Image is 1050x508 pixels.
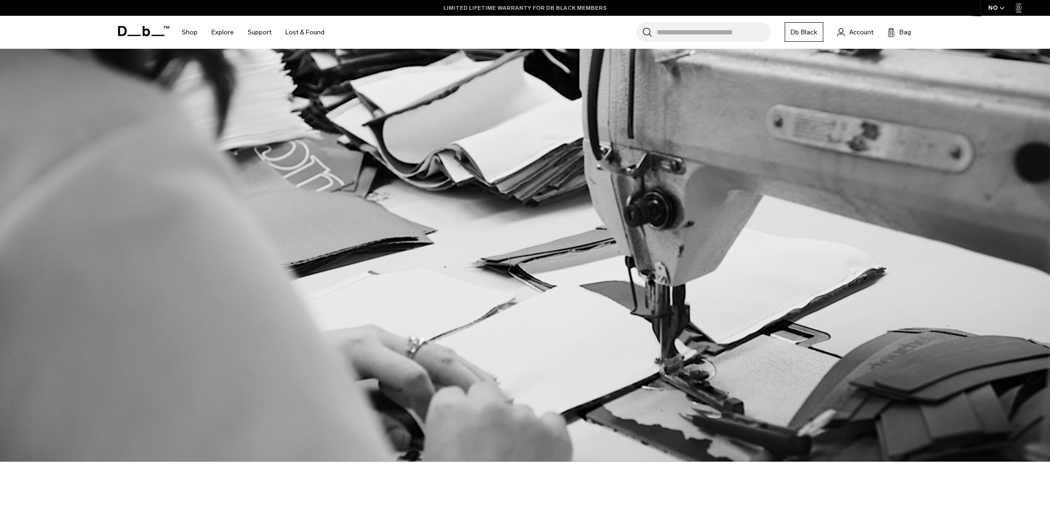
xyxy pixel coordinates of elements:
[849,27,873,37] span: Account
[175,16,331,49] nav: Main Navigation
[785,22,823,42] a: Db Black
[837,26,873,38] a: Account
[248,16,271,49] a: Support
[211,16,234,49] a: Explore
[182,16,198,49] a: Shop
[443,4,607,12] a: LIMITED LIFETIME WARRANTY FOR DB BLACK MEMBERS
[887,26,911,38] button: Bag
[899,27,911,37] span: Bag
[285,16,324,49] a: Lost & Found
